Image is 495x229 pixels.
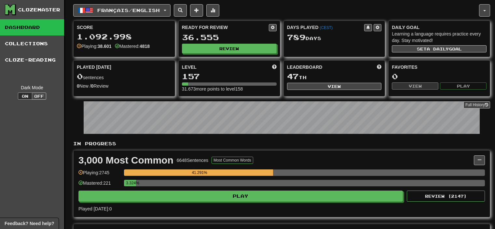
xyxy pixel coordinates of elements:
[182,33,277,41] div: 36.555
[77,72,83,81] span: 0
[77,64,111,70] span: Played [DATE]
[77,83,172,89] div: New / Review
[77,24,172,31] div: Score
[320,25,333,30] a: (CEST)
[174,4,187,17] button: Search sentences
[287,72,382,81] div: th
[212,157,253,164] button: Most Common Words
[287,24,364,31] div: Days Played
[190,4,203,17] button: Add sentence to collection
[392,24,487,31] div: Daily Goal
[98,44,112,49] strong: 38.601
[182,86,277,92] div: 31.673 more points to level 158
[287,83,382,90] button: View
[427,47,449,51] span: a daily
[97,7,160,13] span: Français / English
[182,44,277,53] button: Review
[182,72,277,80] div: 157
[407,191,485,202] button: Review (2147)
[115,43,150,50] div: Mastered:
[78,155,173,165] div: 3,000 Most Common
[78,206,112,211] span: Played [DATE]: 0
[78,191,403,202] button: Play
[32,93,46,100] button: Off
[440,82,487,90] button: Play
[182,64,197,70] span: Level
[392,31,487,44] div: Learning a language requires practice every day. Stay motivated!
[287,72,299,81] span: 47
[18,93,32,100] button: On
[392,45,487,52] button: Seta dailygoal
[287,33,306,42] span: 789
[5,220,54,227] span: Open feedback widget
[91,83,94,89] strong: 0
[206,4,219,17] button: More stats
[463,101,490,108] a: Full History
[77,33,172,41] div: 1.092.998
[126,169,273,176] div: 41.291%
[287,64,323,70] span: Leaderboard
[78,180,121,191] div: Mastered: 221
[392,64,487,70] div: Favorites
[392,72,487,80] div: 0
[78,169,121,180] div: Playing: 2745
[126,180,136,186] div: 3.324%
[18,7,60,13] div: Clozemaster
[377,64,381,70] span: This week in points, UTC
[77,83,79,89] strong: 0
[272,64,277,70] span: Score more points to level up
[73,4,171,17] button: Français/English
[77,43,112,50] div: Playing:
[140,44,150,49] strong: 4818
[287,33,382,42] div: Day s
[77,72,172,81] div: sentences
[5,84,59,91] div: Dark Mode
[73,140,490,147] p: In Progress
[392,82,438,90] button: View
[177,157,208,164] div: 6648 Sentences
[182,24,269,31] div: Ready for Review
